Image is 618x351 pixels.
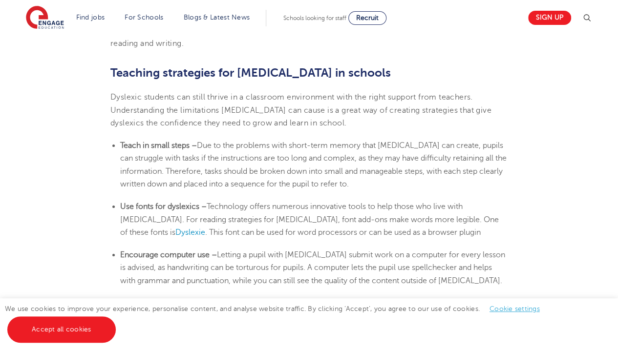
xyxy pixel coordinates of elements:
b: Teaching strategies for [MEDICAL_DATA] in schools [110,66,391,80]
span: We use cookies to improve your experience, personalise content, and analyse website traffic. By c... [5,305,550,333]
a: Cookie settings [490,305,540,312]
b: Encourage computer use [120,250,210,259]
a: Find jobs [76,14,105,21]
span: Letting a pupil with [MEDICAL_DATA] submit work on a computer for every lesson is advised, as han... [120,250,505,285]
span: . This font can be used for word processors or can be used as a browser plugin [205,228,481,237]
a: Dyslexie [175,228,205,237]
a: For Schools [125,14,163,21]
a: Recruit [348,11,386,25]
a: Accept all cookies [7,316,116,343]
span: Recruit [356,14,379,21]
b: – [212,250,217,259]
b: Use fonts for dyslexics – [120,202,207,211]
span: Schools looking for staff [283,15,346,21]
a: Blogs & Latest News [184,14,250,21]
b: Teach in small steps – [120,141,197,150]
span: Technology offers numerous innovative tools to help those who live with [MEDICAL_DATA]. For readi... [120,202,499,237]
span: Due to the problems with short-term memory that [MEDICAL_DATA] can create, pupils can struggle wi... [120,141,507,188]
img: Engage Education [26,6,64,30]
span: Dyslexic students can still thrive in a classroom environment with the right support from teacher... [110,93,491,127]
a: Sign up [528,11,571,25]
